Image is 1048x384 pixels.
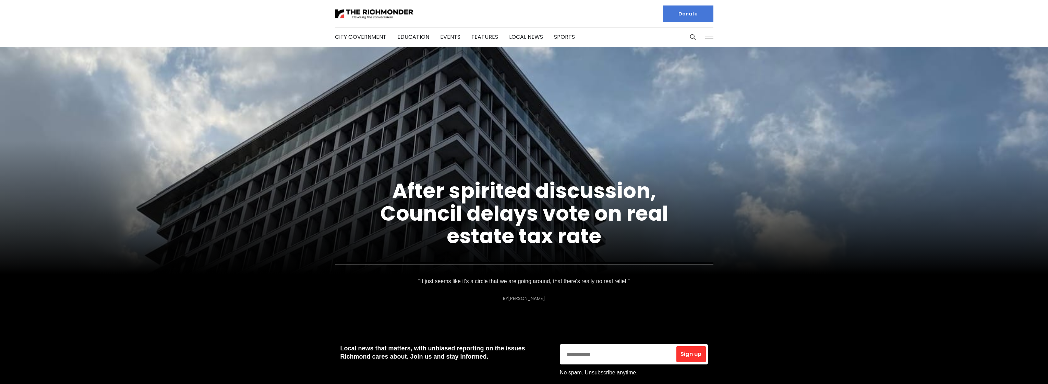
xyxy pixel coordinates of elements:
div: By [503,296,545,301]
p: "It just seems like it's a circle that we are going around, that there's really no real relief." [415,277,633,286]
span: Sign up [680,351,701,357]
button: Sign up [676,346,706,362]
a: Events [440,33,460,41]
p: Local news that matters, with unbiased reporting on the issues Richmond cares about. Join us and ... [340,344,549,361]
a: [PERSON_NAME] [508,295,545,302]
img: The Richmonder [335,8,414,20]
a: Donate [663,5,713,22]
span: No spam. Unsubscribe anytime. [560,369,639,376]
a: Local News [509,33,543,41]
a: After spirited discussion, Council delays vote on real estate tax rate [380,176,668,251]
a: Features [471,33,498,41]
button: Search this site [688,32,698,42]
a: Education [397,33,429,41]
a: Sports [554,33,575,41]
a: City Government [335,33,386,41]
